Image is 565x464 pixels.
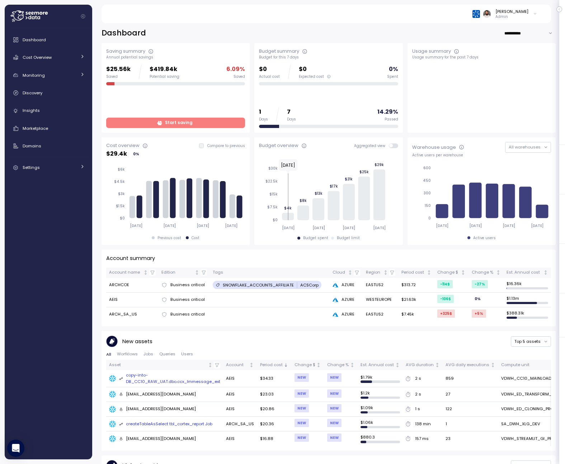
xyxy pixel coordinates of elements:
td: EASTUS2 [363,278,398,293]
tspan: [DATE] [373,226,386,230]
div: Cloud [333,269,347,276]
div: 0 % [472,295,484,303]
div: VDWH_STREAMLIT_GI_PROD [501,436,558,442]
a: Cost Overview [8,50,89,65]
td: $ 880.3 [358,431,403,446]
span: Start saving [165,118,192,128]
td: $ 16.36k [504,278,551,293]
div: Not sorted [208,363,213,368]
div: [EMAIL_ADDRESS][DOMAIN_NAME] [119,406,196,412]
span: Business critical [170,311,205,318]
a: Dashboard [8,33,89,47]
img: ACg8ocLskjvUhBDgxtSFCRx4ztb74ewwa1VrVEuDBD_Ho1mrTsQB-QE=s96-c [483,10,491,18]
div: Asset [109,362,207,368]
td: $ 1.09k [358,402,403,417]
td: AEIS [106,293,159,307]
tspan: $4k [284,205,292,210]
tspan: [DATE] [197,223,209,228]
text: [DATE] [281,162,295,168]
p: 1 [259,107,268,117]
span: Settings [23,165,40,170]
a: Insights [8,104,89,118]
p: SNOWFLAKE_ACCOUNTS_AFFILIATE [223,282,294,288]
p: $25.56k [106,65,131,74]
div: Cost overview [106,142,140,149]
img: 68790ce639d2d68da1992664.PNG [472,10,480,18]
td: $20.86 [257,402,291,417]
p: 0 % [389,65,398,74]
td: ARCHCOE [106,278,159,293]
p: New assets [122,337,152,346]
tspan: 300 [424,191,431,195]
div: Budget summary [259,48,299,55]
div: Active users [473,236,496,241]
a: Monitoring [8,68,89,82]
tspan: [DATE] [343,226,356,230]
th: AVG daily executionsNot sorted [443,360,498,370]
div: Annual potential savings [106,55,245,60]
tspan: [DATE] [436,223,448,228]
td: AEIS [223,387,257,402]
div: Saving summary [106,48,145,55]
span: Jobs [143,352,153,356]
tspan: $13k [315,191,322,196]
div: Passed [385,117,398,122]
div: 138 min [415,421,431,427]
tspan: [DATE] [163,223,176,228]
tspan: $30k [268,166,278,171]
th: RegionNot sorted [363,267,398,278]
th: Period costNot sorted [399,267,435,278]
span: Insights [23,108,40,113]
div: 157 ms [415,436,429,442]
tspan: $4.5k [114,179,125,184]
a: copy-into-DB_CC10_RAW_UAT.dbo.ccx_lmmessage_ext [109,372,220,385]
tspan: [DATE] [282,226,295,230]
td: 122 [443,402,498,417]
td: $ 1.79k [358,370,403,387]
p: 7 [287,107,296,117]
th: Est. Annual costNot sorted [358,360,403,370]
tspan: 0 [428,216,431,221]
td: $ 1.13m [504,293,551,307]
tspan: [DATE] [130,223,142,228]
tspan: 450 [423,178,431,183]
td: $313.72 [399,278,435,293]
tspan: $17k [330,184,338,189]
div: Not sorted [383,270,388,275]
div: Active users per warehouse [412,153,551,158]
p: $0 [299,65,331,74]
div: NEW [295,373,309,382]
div: Potential saving [150,74,179,79]
div: createTableAsSelect tbl_cortex_report Job [119,421,213,427]
div: NEW [327,373,342,382]
p: ACSCorp [300,282,319,288]
div: Change % [327,362,349,368]
div: -114 $ [437,280,453,288]
span: Worfklows [117,352,138,356]
th: Est. Annual costNot sorted [504,267,551,278]
div: Period cost [401,269,426,276]
tspan: $3k [118,191,125,196]
div: [EMAIL_ADDRESS][DOMAIN_NAME] [119,391,196,398]
tspan: [DATE] [469,223,482,228]
td: ARCH_SA_US [223,417,257,431]
div: Budget for this 7 days [259,55,398,60]
div: Usage summary [412,48,451,55]
p: $ 29.4k [106,149,127,159]
div: Budget limit [337,236,360,241]
tspan: [DATE] [503,223,515,228]
td: AEIS [223,402,257,417]
div: Budget spent [303,236,328,241]
div: -106 $ [437,295,454,303]
span: Queries [159,352,175,356]
div: Open Intercom Messenger [7,440,24,457]
span: Expected cost [299,74,324,79]
div: Tags [213,269,327,276]
div: Change $ [295,362,315,368]
td: ARCH_SA_US [106,307,159,322]
th: AssetNot sorted [106,360,223,370]
td: $21.63k [399,293,435,307]
div: Region [366,269,382,276]
td: $16.88 [257,431,291,446]
div: -27 % [472,280,488,288]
